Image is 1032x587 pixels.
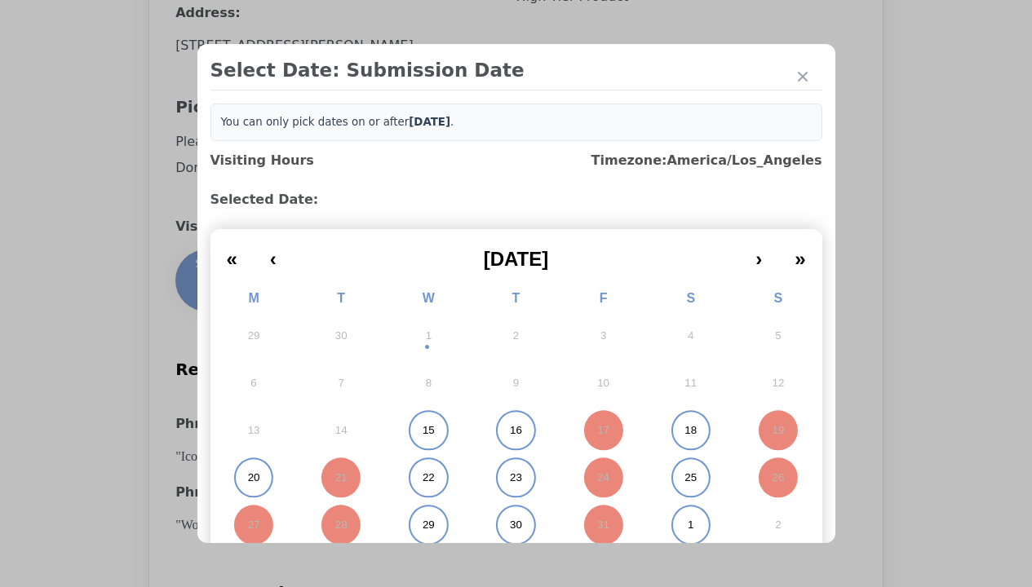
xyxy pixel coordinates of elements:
abbr: Thursday [512,291,520,305]
button: October 29, 2025 [385,501,472,549]
button: October 19, 2025 [734,407,822,454]
button: October 27, 2025 [210,501,298,549]
abbr: October 3, 2025 [600,329,606,343]
abbr: October 23, 2025 [510,470,522,485]
abbr: October 21, 2025 [335,470,348,485]
abbr: October 28, 2025 [335,518,348,532]
abbr: October 4, 2025 [688,329,693,343]
button: October 9, 2025 [472,360,560,407]
button: « [210,236,254,271]
button: October 12, 2025 [734,360,822,407]
span: [DATE] [484,248,549,270]
button: October 10, 2025 [560,360,647,407]
button: October 20, 2025 [210,454,298,501]
abbr: Tuesday [337,291,345,305]
abbr: October 24, 2025 [597,470,609,485]
button: October 18, 2025 [647,407,734,454]
button: October 14, 2025 [298,407,385,454]
abbr: October 15, 2025 [423,423,435,438]
button: October 30, 2025 [472,501,560,549]
abbr: October 17, 2025 [597,423,609,438]
abbr: November 2, 2025 [775,518,781,532]
button: October 7, 2025 [298,360,385,407]
abbr: October 31, 2025 [597,518,609,532]
abbr: September 29, 2025 [248,329,260,343]
button: October 26, 2025 [734,454,822,501]
abbr: October 26, 2025 [773,470,785,485]
button: October 16, 2025 [472,407,560,454]
abbr: October 20, 2025 [248,470,260,485]
button: October 11, 2025 [647,360,734,407]
abbr: October 2, 2025 [513,329,519,343]
button: [DATE] [293,236,739,271]
abbr: Wednesday [423,291,435,305]
button: October 15, 2025 [385,407,472,454]
button: October 3, 2025 [560,312,647,360]
abbr: October 22, 2025 [423,470,435,485]
h2: Select Date: Submission Date [210,57,822,83]
button: » [778,236,822,271]
button: October 21, 2025 [298,454,385,501]
button: October 22, 2025 [385,454,472,501]
h3: Visiting Hours [210,151,314,170]
abbr: October 9, 2025 [513,376,519,391]
button: › [739,236,778,271]
abbr: October 13, 2025 [248,423,260,438]
abbr: October 27, 2025 [248,518,260,532]
button: October 17, 2025 [560,407,647,454]
button: October 4, 2025 [647,312,734,360]
div: You can only pick dates on or after . [210,104,822,141]
button: October 8, 2025 [385,360,472,407]
button: October 13, 2025 [210,407,298,454]
button: November 2, 2025 [734,501,822,549]
button: October 1, 2025 [385,312,472,360]
button: October 25, 2025 [647,454,734,501]
abbr: October 12, 2025 [773,376,785,391]
b: [DATE] [409,116,450,128]
button: September 29, 2025 [210,312,298,360]
abbr: October 25, 2025 [684,470,697,485]
button: October 2, 2025 [472,312,560,360]
abbr: October 6, 2025 [250,376,256,391]
abbr: October 10, 2025 [597,376,609,391]
abbr: September 30, 2025 [335,329,348,343]
button: September 30, 2025 [298,312,385,360]
abbr: October 30, 2025 [510,518,522,532]
button: October 28, 2025 [298,501,385,549]
abbr: October 7, 2025 [339,376,344,391]
abbr: October 1, 2025 [426,329,432,343]
h3: Selected Date: [210,190,822,210]
abbr: October 11, 2025 [684,376,697,391]
button: November 1, 2025 [647,501,734,549]
abbr: Friday [600,291,608,305]
abbr: October 19, 2025 [773,423,785,438]
abbr: Monday [248,291,259,305]
abbr: Sunday [774,291,783,305]
button: October 6, 2025 [210,360,298,407]
button: October 24, 2025 [560,454,647,501]
button: October 31, 2025 [560,501,647,549]
abbr: October 14, 2025 [335,423,348,438]
button: October 5, 2025 [734,312,822,360]
h3: Timezone: America/Los_Angeles [591,151,822,170]
abbr: October 16, 2025 [510,423,522,438]
abbr: October 29, 2025 [423,518,435,532]
abbr: October 5, 2025 [775,329,781,343]
button: ‹ [254,236,293,271]
abbr: November 1, 2025 [688,518,693,532]
abbr: October 18, 2025 [684,423,697,438]
abbr: Saturday [686,291,695,305]
button: October 23, 2025 [472,454,560,501]
abbr: October 8, 2025 [426,376,432,391]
